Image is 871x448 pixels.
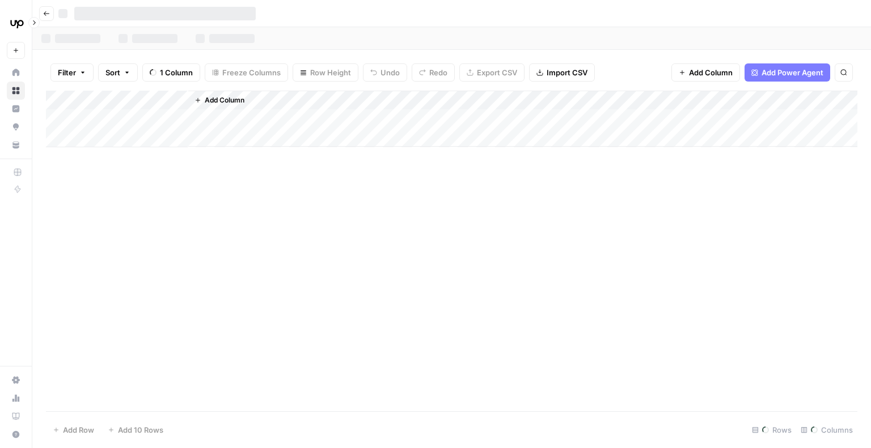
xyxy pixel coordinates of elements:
span: Add Column [205,95,244,105]
button: Sort [98,63,138,82]
span: 1 Column [160,67,193,78]
span: Filter [58,67,76,78]
a: Your Data [7,136,25,154]
button: 1 Column [142,63,200,82]
img: Upwork Logo [7,13,27,33]
a: Usage [7,389,25,407]
button: Add Column [190,93,249,108]
button: Export CSV [459,63,525,82]
button: Add 10 Rows [101,421,170,439]
button: Add Row [46,421,101,439]
div: Columns [796,421,857,439]
button: Workspace: Upwork [7,9,25,37]
button: Add Column [671,63,740,82]
span: Add Row [63,424,94,436]
a: Home [7,63,25,82]
a: Learning Hub [7,407,25,425]
button: Import CSV [529,63,595,82]
button: Filter [50,63,94,82]
span: Row Height [310,67,351,78]
span: Add Power Agent [762,67,823,78]
button: Help + Support [7,425,25,443]
span: Freeze Columns [222,67,281,78]
span: Export CSV [477,67,517,78]
a: Settings [7,371,25,389]
button: Row Height [293,63,358,82]
button: Freeze Columns [205,63,288,82]
button: Undo [363,63,407,82]
span: Undo [380,67,400,78]
span: Redo [429,67,447,78]
a: Insights [7,100,25,118]
span: Add Column [689,67,733,78]
span: Add 10 Rows [118,424,163,436]
a: Browse [7,82,25,100]
button: Add Power Agent [745,63,830,82]
button: Redo [412,63,455,82]
span: Sort [105,67,120,78]
span: Import CSV [547,67,587,78]
div: Rows [747,421,796,439]
a: Opportunities [7,118,25,136]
